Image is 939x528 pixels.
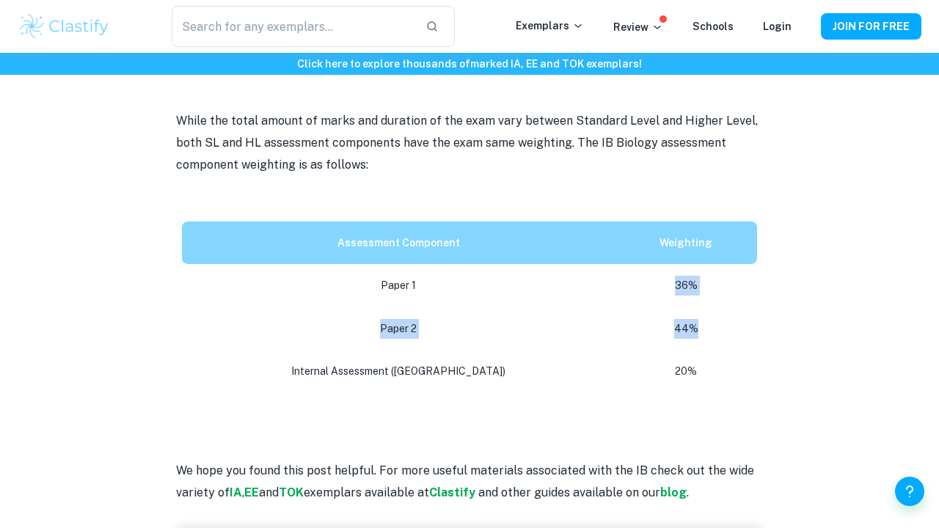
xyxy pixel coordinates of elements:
[429,485,478,499] a: Clastify
[613,19,663,35] p: Review
[194,233,603,253] p: Assessment Component
[244,485,259,499] a: EE
[660,485,687,499] a: blog
[176,460,763,505] p: We hope you found this post helpful. For more useful materials associated with the IB check out t...
[279,485,304,499] a: TOK
[763,21,792,32] a: Login
[626,276,745,296] p: 36%
[693,21,734,32] a: Schools
[176,110,763,177] p: While the total amount of marks and duration of the exam vary between Standard Level and Higher L...
[230,485,242,499] a: IA
[626,319,745,339] p: 44%
[3,56,936,72] h6: Click here to explore thousands of marked IA, EE and TOK exemplars !
[18,12,111,41] img: Clastify logo
[172,6,414,47] input: Search for any exemplars...
[194,276,603,296] p: Paper 1
[516,18,584,34] p: Exemplars
[194,362,603,381] p: Internal Assessment ([GEOGRAPHIC_DATA])
[821,13,921,40] button: JOIN FOR FREE
[895,477,924,506] button: Help and Feedback
[429,485,475,499] strong: Clastify
[194,319,603,339] p: Paper 2
[626,233,745,253] p: Weighting
[626,362,745,381] p: 20%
